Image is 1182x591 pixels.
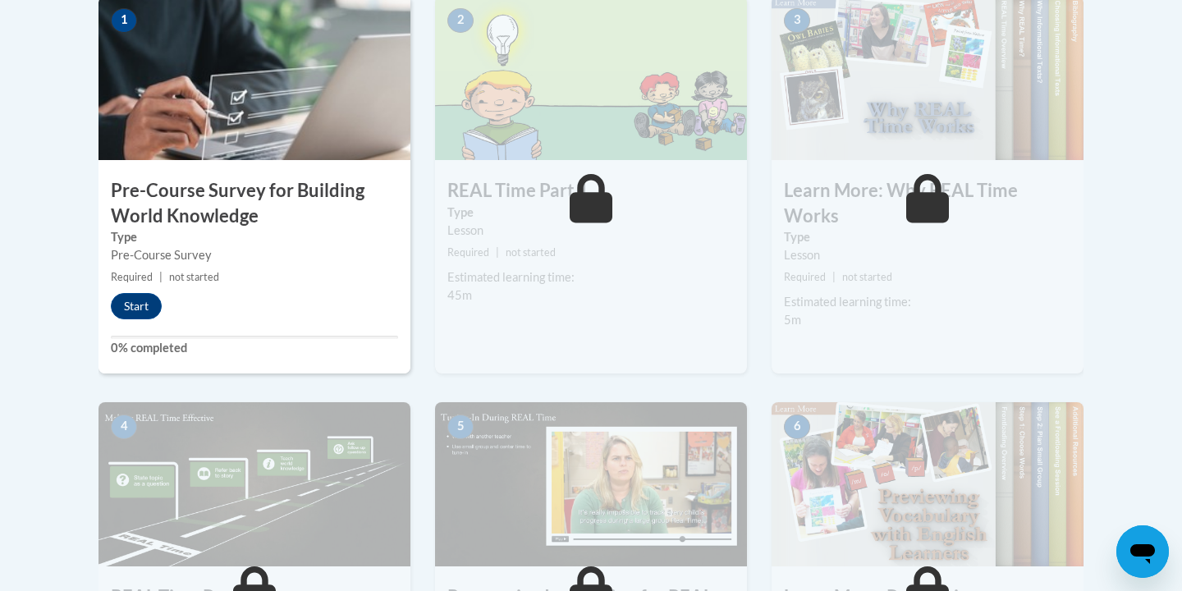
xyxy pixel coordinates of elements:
span: 45m [447,288,472,302]
img: Course Image [98,402,410,566]
span: 1 [111,8,137,33]
span: 2 [447,8,474,33]
div: Pre-Course Survey [111,246,398,264]
div: Lesson [784,246,1071,264]
label: Type [447,204,735,222]
label: Type [111,228,398,246]
img: Course Image [772,402,1083,566]
div: Estimated learning time: [447,268,735,286]
span: | [159,271,163,283]
span: Required [784,271,826,283]
label: 0% completed [111,339,398,357]
label: Type [784,228,1071,246]
iframe: Button to launch messaging window [1116,525,1169,578]
div: Estimated learning time: [784,293,1071,311]
span: 3 [784,8,810,33]
h3: Learn More: Why REAL Time Works [772,178,1083,229]
h3: REAL Time Part 1 [435,178,747,204]
span: not started [506,246,556,259]
span: not started [169,271,219,283]
span: Required [447,246,489,259]
div: Lesson [447,222,735,240]
button: Start [111,293,162,319]
h3: Pre-Course Survey for Building World Knowledge [98,178,410,229]
span: not started [842,271,892,283]
span: | [496,246,499,259]
span: Required [111,271,153,283]
span: 4 [111,415,137,439]
span: 5m [784,313,801,327]
span: | [832,271,836,283]
span: 5 [447,415,474,439]
span: 6 [784,415,810,439]
img: Course Image [435,402,747,566]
